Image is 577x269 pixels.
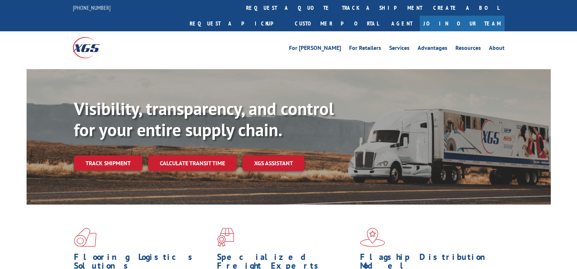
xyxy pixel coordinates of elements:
[289,45,341,53] a: For [PERSON_NAME]
[420,16,505,31] a: Join Our Team
[489,45,505,53] a: About
[360,228,385,247] img: xgs-icon-flagship-distribution-model-red
[384,16,420,31] a: Agent
[74,155,142,171] a: Track shipment
[74,97,334,141] b: Visibility, transparency, and control for your entire supply chain.
[418,45,447,53] a: Advantages
[389,45,410,53] a: Services
[242,155,305,171] a: XGS ASSISTANT
[217,228,234,247] img: xgs-icon-focused-on-flooring-red
[74,228,96,247] img: xgs-icon-total-supply-chain-intelligence-red
[184,16,289,31] a: Request a pickup
[148,155,237,171] a: Calculate transit time
[455,45,481,53] a: Resources
[349,45,381,53] a: For Retailers
[73,4,111,11] a: [PHONE_NUMBER]
[289,16,384,31] a: Customer Portal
